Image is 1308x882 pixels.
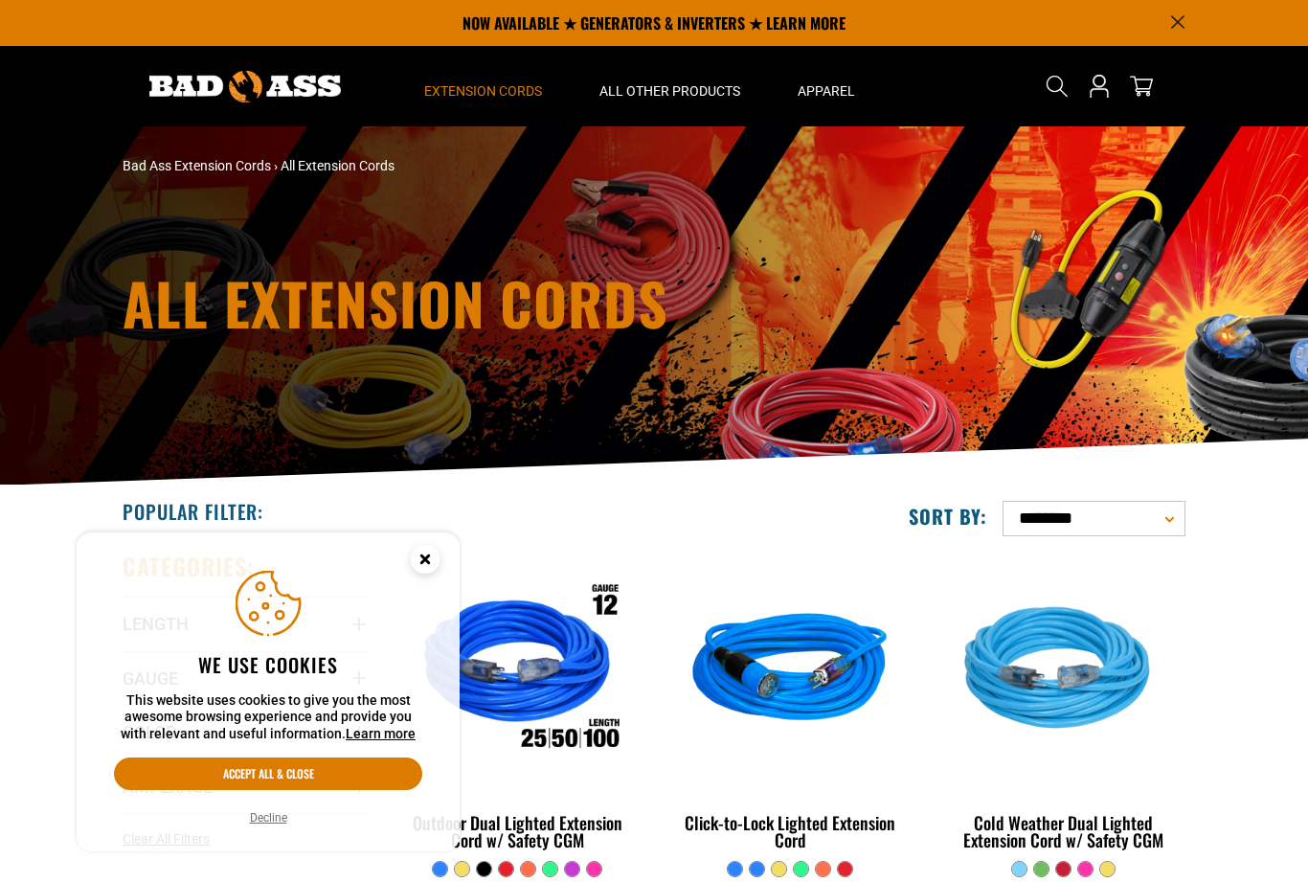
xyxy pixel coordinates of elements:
[668,552,913,860] a: blue Click-to-Lock Lighted Extension Cord
[669,561,911,781] img: blue
[909,504,987,529] label: Sort by:
[77,532,460,852] aside: Cookie Consent
[114,652,422,677] h2: We use cookies
[424,82,542,100] span: Extension Cords
[123,156,822,176] nav: breadcrumbs
[395,814,640,848] div: Outdoor Dual Lighted Extension Cord w/ Safety CGM
[114,758,422,790] button: Accept all & close
[1042,71,1072,102] summary: Search
[395,552,640,860] a: Outdoor Dual Lighted Extension Cord w/ Safety CGM Outdoor Dual Lighted Extension Cord w/ Safety CGM
[941,552,1185,860] a: Light Blue Cold Weather Dual Lighted Extension Cord w/ Safety CGM
[599,82,740,100] span: All Other Products
[395,46,571,126] summary: Extension Cords
[942,561,1184,781] img: Light Blue
[123,274,822,331] h1: All Extension Cords
[244,808,293,827] button: Decline
[274,158,278,173] span: ›
[149,71,341,102] img: Bad Ass Extension Cords
[668,814,913,848] div: Click-to-Lock Lighted Extension Cord
[397,561,639,781] img: Outdoor Dual Lighted Extension Cord w/ Safety CGM
[941,814,1185,848] div: Cold Weather Dual Lighted Extension Cord w/ Safety CGM
[123,499,263,524] h2: Popular Filter:
[123,158,271,173] a: Bad Ass Extension Cords
[798,82,855,100] span: Apparel
[769,46,884,126] summary: Apparel
[281,158,395,173] span: All Extension Cords
[571,46,769,126] summary: All Other Products
[114,692,422,743] p: This website uses cookies to give you the most awesome browsing experience and provide you with r...
[346,726,416,741] a: Learn more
